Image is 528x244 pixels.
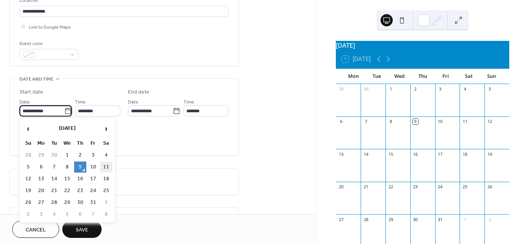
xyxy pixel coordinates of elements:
[388,119,394,124] div: 8
[48,173,60,184] td: 14
[19,40,77,48] div: Event color
[413,151,418,157] div: 16
[363,184,369,190] div: 21
[457,69,480,84] div: Sat
[413,86,418,92] div: 2
[48,162,60,173] td: 7
[76,226,88,234] span: Save
[26,226,46,234] span: Cancel
[437,217,443,222] div: 31
[100,197,112,208] td: 1
[100,162,112,173] td: 11
[363,86,369,92] div: 30
[19,75,53,83] span: Date and time
[363,217,369,222] div: 28
[487,184,492,190] div: 26
[61,185,73,196] td: 22
[100,209,112,220] td: 8
[87,173,99,184] td: 17
[87,150,99,161] td: 3
[74,162,86,173] td: 9
[35,209,47,220] td: 3
[61,138,73,149] th: We
[338,119,344,124] div: 6
[462,217,468,222] div: 1
[487,217,492,222] div: 2
[48,209,60,220] td: 4
[22,162,34,173] td: 5
[100,150,112,161] td: 4
[48,197,60,208] td: 28
[128,98,138,106] span: Date
[23,121,34,136] span: ‹
[35,150,47,161] td: 29
[100,185,112,196] td: 25
[437,184,443,190] div: 24
[74,185,86,196] td: 23
[74,138,86,149] th: Th
[74,173,86,184] td: 16
[388,217,394,222] div: 29
[100,121,112,136] span: ›
[388,184,394,190] div: 22
[363,151,369,157] div: 14
[22,209,34,220] td: 2
[411,69,434,84] div: Thu
[48,138,60,149] th: Tu
[487,119,492,124] div: 12
[388,151,394,157] div: 15
[35,173,47,184] td: 13
[35,185,47,196] td: 20
[462,184,468,190] div: 25
[487,86,492,92] div: 5
[12,221,59,238] button: Cancel
[61,162,73,173] td: 8
[75,98,86,106] span: Time
[87,209,99,220] td: 7
[183,98,194,106] span: Time
[35,138,47,149] th: Mo
[35,197,47,208] td: 27
[22,173,34,184] td: 12
[22,150,34,161] td: 28
[437,86,443,92] div: 3
[61,197,73,208] td: 29
[338,184,344,190] div: 20
[388,86,394,92] div: 1
[22,197,34,208] td: 26
[19,98,30,106] span: Date
[487,151,492,157] div: 19
[22,138,34,149] th: Su
[338,86,344,92] div: 29
[29,23,71,31] span: Link to Google Maps
[62,221,102,238] button: Save
[462,119,468,124] div: 11
[413,217,418,222] div: 30
[74,150,86,161] td: 2
[462,86,468,92] div: 4
[437,151,443,157] div: 17
[480,69,503,84] div: Sun
[365,69,388,84] div: Tue
[413,184,418,190] div: 23
[48,150,60,161] td: 30
[100,173,112,184] td: 18
[35,162,47,173] td: 6
[338,151,344,157] div: 13
[61,173,73,184] td: 15
[87,138,99,149] th: Fr
[87,185,99,196] td: 24
[61,150,73,161] td: 1
[74,209,86,220] td: 6
[413,119,418,124] div: 9
[338,217,344,222] div: 27
[100,138,112,149] th: Sa
[61,209,73,220] td: 5
[48,185,60,196] td: 21
[437,119,443,124] div: 10
[388,69,411,84] div: Wed
[434,69,457,84] div: Fri
[35,121,99,137] th: [DATE]
[128,88,149,96] div: End date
